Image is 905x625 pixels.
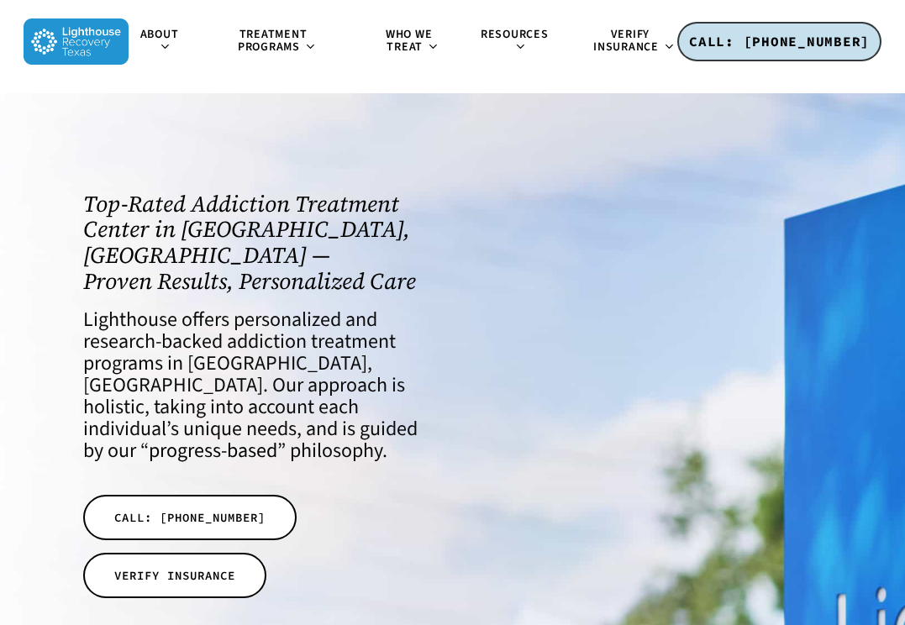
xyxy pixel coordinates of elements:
[140,26,179,43] span: About
[567,29,702,55] a: Verify Insurance
[481,26,549,43] span: Resources
[83,553,266,598] a: VERIFY INSURANCE
[24,18,129,65] img: Lighthouse Recovery Texas
[129,29,198,55] a: About
[238,26,307,56] span: Treatment Programs
[356,29,470,55] a: Who We Treat
[689,33,870,50] span: CALL: [PHONE_NUMBER]
[83,192,437,295] h1: Top-Rated Addiction Treatment Center in [GEOGRAPHIC_DATA], [GEOGRAPHIC_DATA] — Proven Results, Pe...
[149,436,277,465] a: progress-based
[677,22,881,62] a: CALL: [PHONE_NUMBER]
[83,495,297,540] a: CALL: [PHONE_NUMBER]
[470,29,567,55] a: Resources
[114,509,266,526] span: CALL: [PHONE_NUMBER]
[198,29,356,55] a: Treatment Programs
[386,26,433,56] span: Who We Treat
[593,26,659,56] span: Verify Insurance
[114,567,235,584] span: VERIFY INSURANCE
[83,309,437,462] h4: Lighthouse offers personalized and research-backed addiction treatment programs in [GEOGRAPHIC_DA...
